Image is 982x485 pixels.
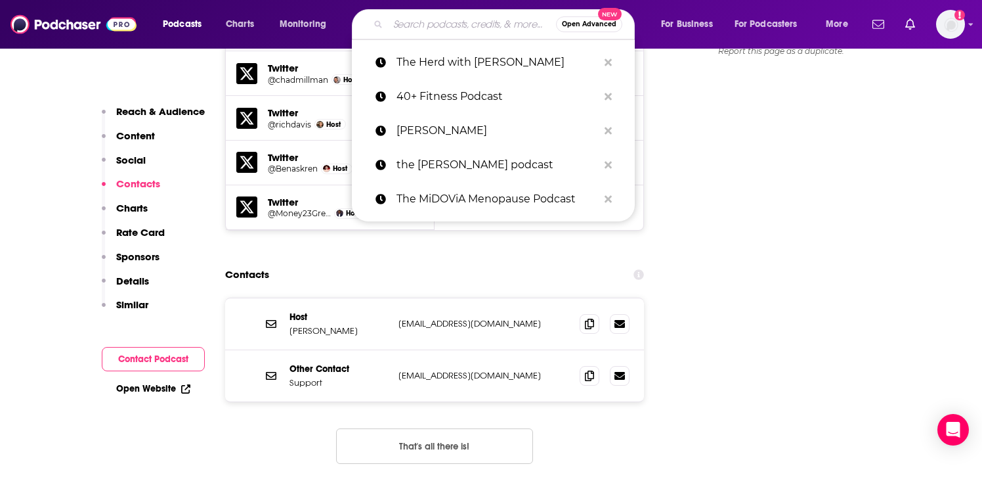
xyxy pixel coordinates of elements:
[396,80,598,114] p: 40+ Fitness Podcast
[102,226,165,250] button: Rate Card
[268,151,376,164] h5: Twitter
[289,377,388,388] p: Support
[562,21,616,28] span: Open Advanced
[336,210,343,217] img: Draymond Green
[268,208,331,218] a: @Money23Green
[352,45,635,80] a: The Herd with [PERSON_NAME]
[270,14,343,35] button: open menu
[556,16,622,32] button: Open AdvancedNew
[346,209,360,218] span: Host
[316,121,324,128] img: Rich Davis
[936,10,965,39] img: User Profile
[398,370,569,381] p: [EMAIL_ADDRESS][DOMAIN_NAME]
[268,120,311,129] a: @richdavis
[280,15,326,34] span: Monitoring
[217,14,262,35] a: Charts
[652,14,729,35] button: open menu
[268,106,376,119] h5: Twitter
[116,275,149,287] p: Details
[954,10,965,20] svg: Add a profile image
[102,202,148,226] button: Charts
[268,164,318,173] a: @Benaskren
[116,105,205,118] p: Reach & Audience
[154,14,219,35] button: open menu
[396,45,598,80] p: The Herd with Colin Cowherd
[102,298,148,323] button: Similar
[396,182,598,216] p: The MiDOViA Menopause Podcast
[396,148,598,182] p: the kevin miller podcast
[226,15,254,34] span: Charts
[735,15,798,34] span: For Podcasters
[937,414,969,446] div: Open Intercom Messenger
[289,312,388,323] p: Host
[726,14,817,35] button: open menu
[364,9,647,39] div: Search podcasts, credits, & more...
[102,154,146,178] button: Social
[116,226,165,239] p: Rate Card
[343,76,358,84] span: Host
[268,75,328,85] a: @chadmillman
[116,177,160,190] p: Contacts
[598,8,622,20] span: New
[936,10,965,39] button: Show profile menu
[867,13,889,35] a: Show notifications dropdown
[388,14,556,35] input: Search podcasts, credits, & more...
[352,182,635,216] a: The MiDOViA Menopause Podcast
[116,250,160,263] p: Sponsors
[102,129,155,154] button: Content
[398,318,569,329] p: [EMAIL_ADDRESS][DOMAIN_NAME]
[116,298,148,311] p: Similar
[102,275,149,299] button: Details
[102,177,160,202] button: Contacts
[268,62,376,74] h5: Twitter
[336,428,533,464] button: Nothing here.
[817,14,865,35] button: open menu
[333,164,347,173] span: Host
[116,129,155,142] p: Content
[116,154,146,166] p: Social
[102,250,160,275] button: Sponsors
[683,46,880,57] div: Report this page as a duplicate.
[333,76,341,83] img: Chad Millman
[936,10,965,39] span: Logged in as alignPR
[326,120,341,129] span: Host
[102,105,205,129] button: Reach & Audience
[11,12,137,37] img: Podchaser - Follow, Share and Rate Podcasts
[268,196,376,208] h5: Twitter
[225,262,269,287] h2: Contacts
[102,347,205,371] button: Contact Podcast
[352,148,635,182] a: the [PERSON_NAME] podcast
[289,363,388,375] p: Other Contact
[352,80,635,114] a: 40+ Fitness Podcast
[826,15,848,34] span: More
[900,13,920,35] a: Show notifications dropdown
[163,15,202,34] span: Podcasts
[396,114,598,148] p: tamsen fadal
[116,383,190,394] a: Open Website
[352,114,635,148] a: [PERSON_NAME]
[116,202,148,214] p: Charts
[323,165,330,172] img: Ben Askren
[661,15,713,34] span: For Business
[289,325,388,336] p: [PERSON_NAME]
